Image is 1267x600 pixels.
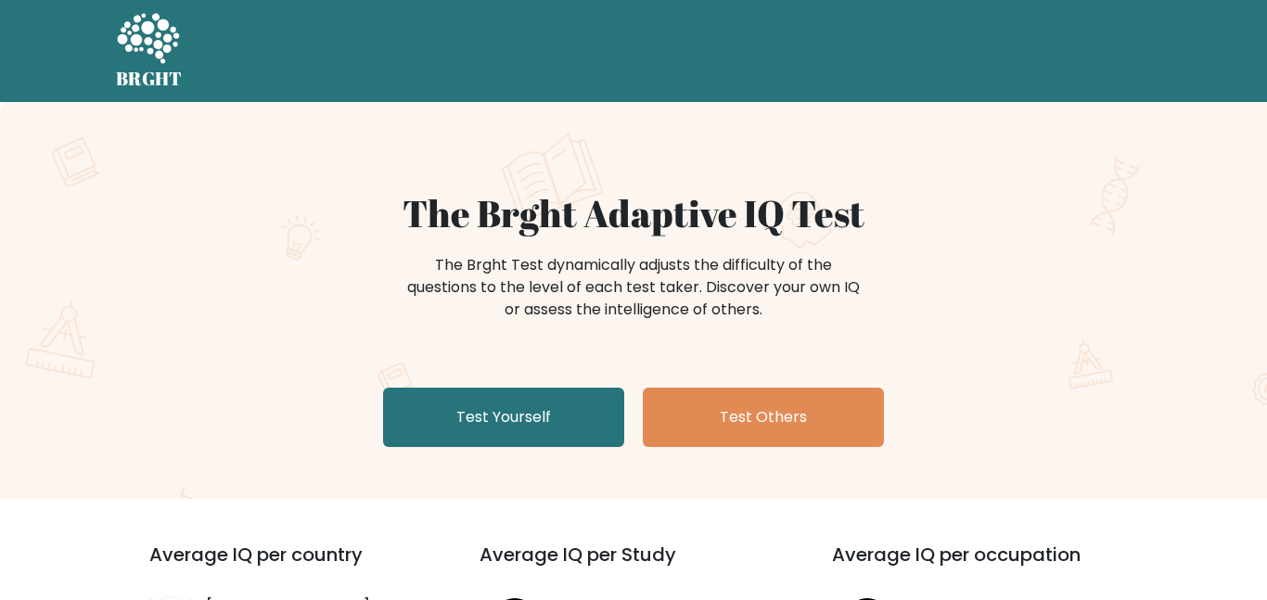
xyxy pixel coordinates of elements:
[116,7,183,95] a: BRGHT
[480,543,787,588] h3: Average IQ per Study
[181,191,1086,236] h1: The Brght Adaptive IQ Test
[116,68,183,90] h5: BRGHT
[402,254,865,321] div: The Brght Test dynamically adjusts the difficulty of the questions to the level of each test take...
[643,388,884,447] a: Test Others
[383,388,624,447] a: Test Yourself
[832,543,1140,588] h3: Average IQ per occupation
[149,543,413,588] h3: Average IQ per country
